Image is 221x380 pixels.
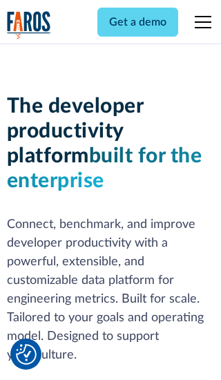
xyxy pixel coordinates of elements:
[7,94,215,193] h1: The developer productivity platform
[16,344,37,365] img: Revisit consent button
[7,146,202,191] span: built for the enterprise
[16,344,37,365] button: Cookie Settings
[186,6,214,39] div: menu
[7,216,215,365] p: Connect, benchmark, and improve developer productivity with a powerful, extensible, and customiza...
[97,8,178,37] a: Get a demo
[7,11,51,39] a: home
[7,11,51,39] img: Logo of the analytics and reporting company Faros.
